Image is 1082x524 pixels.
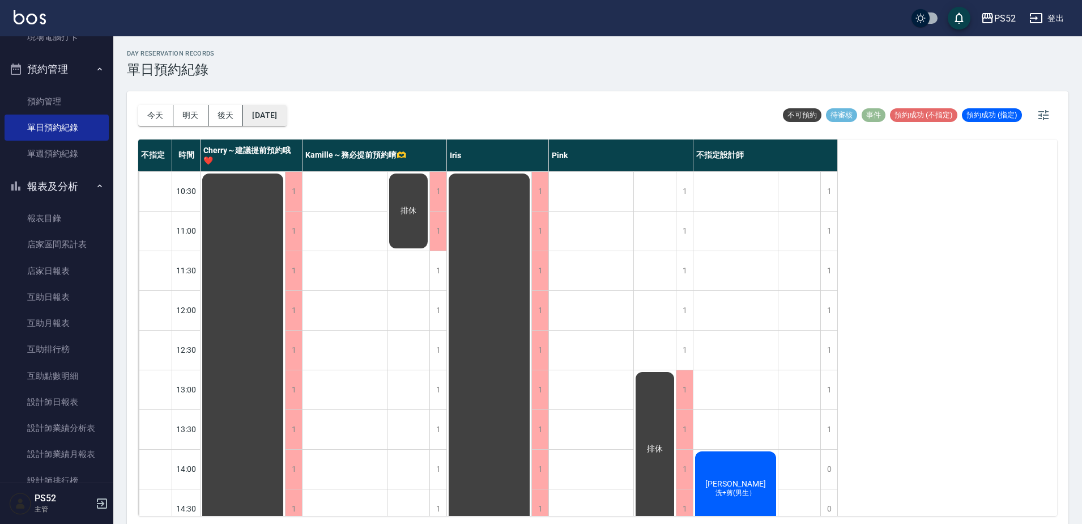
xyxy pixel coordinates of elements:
button: 後天 [208,105,244,126]
img: Person [9,492,32,515]
div: 1 [676,212,693,251]
div: 1 [676,331,693,370]
div: 12:30 [172,330,201,370]
h5: PS52 [35,493,92,504]
div: 1 [531,370,548,409]
div: 1 [531,331,548,370]
div: 1 [676,251,693,290]
div: 11:30 [172,251,201,290]
button: 明天 [173,105,208,126]
div: 1 [820,172,837,211]
div: Kamille～務必提前預約唷🫶 [303,140,447,171]
div: 1 [531,172,548,211]
span: [PERSON_NAME] [703,479,768,488]
div: 1 [820,410,837,449]
p: 主管 [35,504,92,514]
a: 互助日報表 [5,284,109,310]
a: 互助排行榜 [5,336,109,362]
div: 1 [285,450,302,489]
div: 1 [531,450,548,489]
span: 排休 [645,444,665,454]
div: 1 [429,370,446,409]
div: 1 [285,251,302,290]
span: 待審核 [826,110,857,120]
button: PS52 [976,7,1020,30]
a: 設計師業績分析表 [5,415,109,441]
div: 1 [429,450,446,489]
h2: day Reservation records [127,50,215,57]
div: 1 [820,212,837,251]
div: 13:30 [172,409,201,449]
div: 1 [285,331,302,370]
div: 1 [429,331,446,370]
a: 報表目錄 [5,205,109,231]
button: 今天 [138,105,173,126]
button: 登出 [1025,8,1068,29]
div: 10:30 [172,171,201,211]
div: Cherry～建議提前預約哦❤️ [201,140,303,171]
span: 排休 [398,206,419,216]
div: 1 [285,212,302,251]
div: 1 [676,410,693,449]
div: PS52 [994,11,1016,26]
div: 0 [820,450,837,489]
div: 不指定 [138,140,172,171]
div: 1 [676,370,693,409]
div: 1 [285,172,302,211]
div: 不指定設計師 [693,140,838,171]
div: 14:00 [172,449,201,489]
div: 1 [285,410,302,449]
div: 13:00 [172,370,201,409]
span: 預約成功 (指定) [962,110,1022,120]
div: 11:00 [172,211,201,251]
div: 1 [429,251,446,290]
div: 1 [676,172,693,211]
div: Iris [447,140,549,171]
div: 12:00 [172,290,201,330]
button: [DATE] [243,105,286,126]
a: 設計師排行榜 [5,468,109,494]
div: 1 [676,450,693,489]
div: Pink [549,140,693,171]
h3: 單日預約紀錄 [127,62,215,78]
div: 1 [531,251,548,290]
button: 預約管理 [5,54,109,84]
span: 洗+剪(男生） [713,488,758,498]
div: 1 [531,212,548,251]
div: 1 [531,410,548,449]
span: 事件 [862,110,885,120]
div: 1 [820,331,837,370]
div: 1 [676,291,693,330]
button: save [948,7,970,29]
a: 設計師日報表 [5,389,109,415]
div: 1 [820,370,837,409]
a: 預約管理 [5,88,109,115]
img: Logo [14,10,46,24]
a: 互助月報表 [5,310,109,336]
div: 1 [531,291,548,330]
div: 1 [285,291,302,330]
a: 互助點數明細 [5,363,109,389]
a: 現場電腦打卡 [5,24,109,50]
span: 預約成功 (不指定) [890,110,957,120]
div: 1 [820,291,837,330]
div: 1 [429,410,446,449]
a: 單週預約紀錄 [5,141,109,167]
div: 1 [429,212,446,251]
div: 1 [429,291,446,330]
span: 不可預約 [783,110,821,120]
a: 單日預約紀錄 [5,115,109,141]
div: 時間 [172,140,201,171]
div: 1 [820,251,837,290]
a: 店家區間累計表 [5,231,109,257]
div: 1 [429,172,446,211]
div: 1 [285,370,302,409]
button: 報表及分析 [5,172,109,201]
a: 設計師業績月報表 [5,441,109,467]
a: 店家日報表 [5,258,109,284]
